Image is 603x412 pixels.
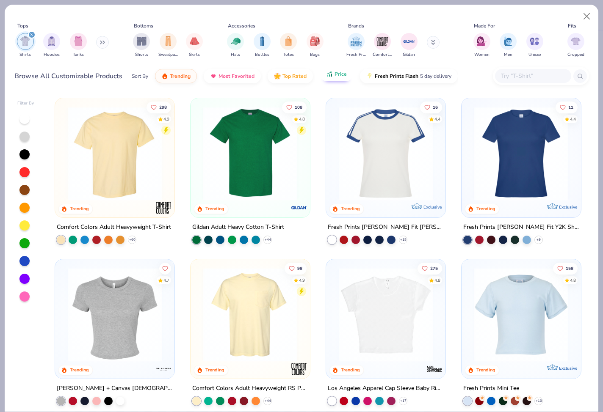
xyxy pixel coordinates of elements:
button: filter button [307,33,324,58]
button: Like [418,262,442,274]
button: Like [147,101,171,113]
div: Fresh Prints [PERSON_NAME] Fit [PERSON_NAME] Shirt with Stripes [328,222,444,233]
button: filter button [526,33,543,58]
div: 4.9 [299,277,305,283]
span: + 60 [129,237,136,242]
img: Comfort Colors Image [376,35,389,48]
div: filter for Hats [227,33,244,58]
img: Hoodies Image [47,36,56,46]
button: Fresh Prints Flash5 day delivery [360,69,458,83]
div: Brands [348,22,364,30]
img: trending.gif [161,73,168,80]
button: filter button [43,33,60,58]
img: Shirts Image [20,36,30,46]
div: filter for Shorts [133,33,150,58]
img: Men Image [503,36,513,46]
span: Shirts [19,52,31,58]
img: e5540c4d-e74a-4e58-9a52-192fe86bec9f [335,107,437,201]
div: filter for Men [500,33,517,58]
button: filter button [254,33,271,58]
div: filter for Skirts [186,33,203,58]
span: Unisex [528,52,541,58]
img: 77058d13-6681-46a4-a602-40ee85a356b7 [437,107,539,201]
span: Sweatpants [158,52,178,58]
img: Totes Image [284,36,293,46]
div: Gildan Adult Heavy Cotton T-Shirt [192,222,284,233]
div: Tops [17,22,28,30]
button: Like [285,262,307,274]
button: filter button [373,33,392,58]
button: Close [579,8,595,25]
span: 158 [566,266,573,270]
button: Like [160,262,171,274]
div: filter for Hoodies [43,33,60,58]
img: Comfort Colors logo [155,199,172,216]
span: Fresh Prints [346,52,366,58]
button: Trending [155,69,197,83]
img: Bottles Image [257,36,267,46]
span: Tanks [73,52,84,58]
span: + 44 [265,398,271,403]
div: 4.7 [164,277,170,283]
img: Gildan logo [290,199,307,216]
img: Hats Image [231,36,241,46]
button: filter button [17,33,34,58]
span: Exclusive [559,365,577,371]
span: Price [335,71,347,77]
button: filter button [133,33,150,58]
div: filter for Totes [280,33,297,58]
img: Sweatpants Image [163,36,173,46]
div: filter for Cropped [567,33,584,58]
span: 275 [430,266,438,270]
div: filter for Sweatpants [158,33,178,58]
div: filter for Shirts [17,33,34,58]
button: Like [553,262,578,274]
button: Like [282,101,307,113]
button: Top Rated [268,69,313,83]
button: Like [420,101,442,113]
div: filter for Women [473,33,490,58]
span: Gildan [403,52,415,58]
div: [PERSON_NAME] + Canvas [DEMOGRAPHIC_DATA]' Micro Ribbed Baby Tee [57,383,173,393]
span: + 17 [400,398,406,403]
span: + 9 [537,237,541,242]
div: Comfort Colors Adult Heavyweight RS Pocket T-Shirt [192,383,308,393]
img: dcfe7741-dfbe-4acc-ad9a-3b0f92b71621 [470,268,573,362]
span: 108 [295,105,302,109]
img: Bags Image [310,36,319,46]
img: Bella + Canvas logo [155,360,172,377]
span: Totes [283,52,294,58]
div: 4.8 [299,116,305,122]
div: 4.4 [434,116,440,122]
span: Bottles [255,52,269,58]
div: Fits [568,22,576,30]
img: Los Angeles Apparel logo [426,360,443,377]
img: f2b333be-1c19-4d0f-b003-dae84be201f4 [437,268,539,362]
span: Hats [231,52,240,58]
div: 4.8 [570,277,576,283]
div: filter for Bags [307,33,324,58]
span: Top Rated [282,73,307,80]
span: 11 [568,105,573,109]
button: Price [320,67,353,81]
button: filter button [473,33,490,58]
button: filter button [401,33,418,58]
button: Most Favorited [204,69,261,83]
img: f2707318-0607-4e9d-8b72-fe22b32ef8d9 [301,268,404,362]
span: 16 [433,105,438,109]
div: Accessories [228,22,255,30]
span: Cropped [567,52,584,58]
div: Sort By [132,72,148,80]
div: filter for Gildan [401,33,418,58]
span: Trending [170,73,191,80]
div: filter for Bottles [254,33,271,58]
button: filter button [280,33,297,58]
span: Exclusive [423,204,442,210]
div: 4.8 [434,277,440,283]
div: Filter By [17,100,34,107]
img: 029b8af0-80e6-406f-9fdc-fdf898547912 [64,107,166,201]
button: filter button [500,33,517,58]
button: Like [556,101,578,113]
img: TopRated.gif [274,73,281,80]
img: Skirts Image [190,36,199,46]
